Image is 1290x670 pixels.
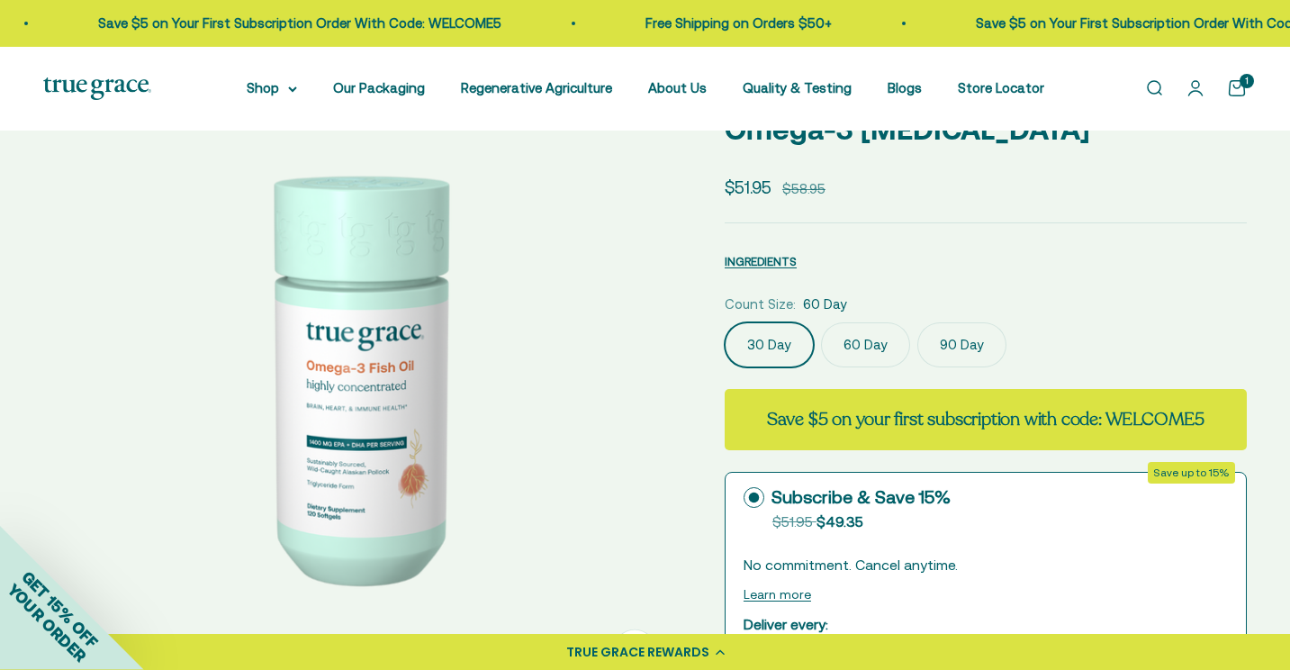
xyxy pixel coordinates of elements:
[725,174,771,201] sale-price: $51.95
[461,80,612,95] a: Regenerative Agriculture
[566,643,709,662] div: TRUE GRACE REWARDS
[725,255,797,268] span: INGREDIENTS
[333,80,425,95] a: Our Packaging
[725,250,797,272] button: INGREDIENTS
[18,567,102,651] span: GET 15% OFF
[958,80,1044,95] a: Store Locator
[743,80,852,95] a: Quality & Testing
[247,77,297,99] summary: Shop
[648,80,707,95] a: About Us
[92,13,495,34] p: Save $5 on Your First Subscription Order With Code: WELCOME5
[782,178,825,200] compare-at-price: $58.95
[888,80,922,95] a: Blogs
[639,15,825,31] a: Free Shipping on Orders $50+
[767,407,1204,431] strong: Save $5 on your first subscription with code: WELCOME5
[1240,74,1254,88] cart-count: 1
[803,294,847,315] span: 60 Day
[4,580,90,666] span: YOUR ORDER
[725,294,796,315] legend: Count Size:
